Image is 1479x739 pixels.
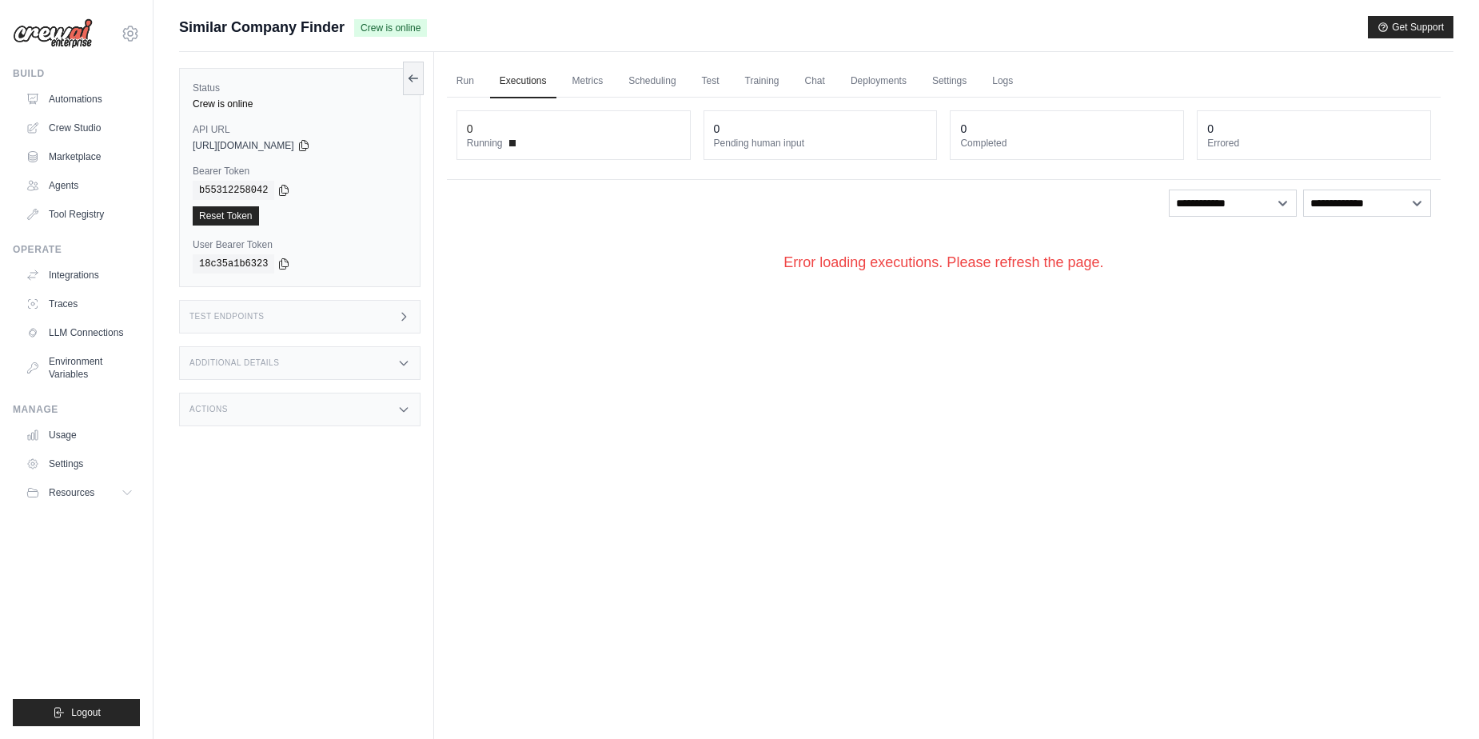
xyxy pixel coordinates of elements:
button: Resources [19,480,140,505]
a: Logs [983,65,1023,98]
a: Agents [19,173,140,198]
code: 18c35a1b6323 [193,254,274,274]
span: Logout [71,706,101,719]
a: Traces [19,291,140,317]
img: Logo [13,18,93,49]
h3: Additional Details [189,358,279,368]
label: API URL [193,123,407,136]
div: 0 [714,121,720,137]
div: Manage [13,403,140,416]
dt: Completed [960,137,1174,150]
span: [URL][DOMAIN_NAME] [193,139,294,152]
span: Crew is online [354,19,427,37]
a: Reset Token [193,206,259,226]
a: Scheduling [619,65,685,98]
label: Status [193,82,407,94]
a: Deployments [841,65,916,98]
button: Logout [13,699,140,726]
a: Settings [923,65,976,98]
div: Error loading executions. Please refresh the page. [447,226,1441,299]
a: Crew Studio [19,115,140,141]
h3: Actions [189,405,228,414]
code: b55312258042 [193,181,274,200]
a: Usage [19,422,140,448]
a: Executions [490,65,556,98]
a: Automations [19,86,140,112]
span: Running [467,137,503,150]
div: 0 [467,121,473,137]
span: Similar Company Finder [179,16,345,38]
a: Tool Registry [19,202,140,227]
div: Crew is online [193,98,407,110]
a: LLM Connections [19,320,140,346]
a: Marketplace [19,144,140,170]
a: Chat [795,65,835,98]
div: Build [13,67,140,80]
a: Training [736,65,789,98]
dt: Errored [1207,137,1421,150]
label: User Bearer Token [193,238,407,251]
a: Run [447,65,484,98]
button: Get Support [1368,16,1453,38]
div: 0 [1207,121,1214,137]
div: 0 [960,121,967,137]
a: Integrations [19,262,140,288]
a: Settings [19,451,140,477]
dt: Pending human input [714,137,927,150]
span: Resources [49,486,94,499]
a: Environment Variables [19,349,140,387]
iframe: Chat Widget [1399,662,1479,739]
label: Bearer Token [193,165,407,178]
div: Operate [13,243,140,256]
a: Metrics [563,65,613,98]
a: Test [692,65,729,98]
h3: Test Endpoints [189,312,265,322]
